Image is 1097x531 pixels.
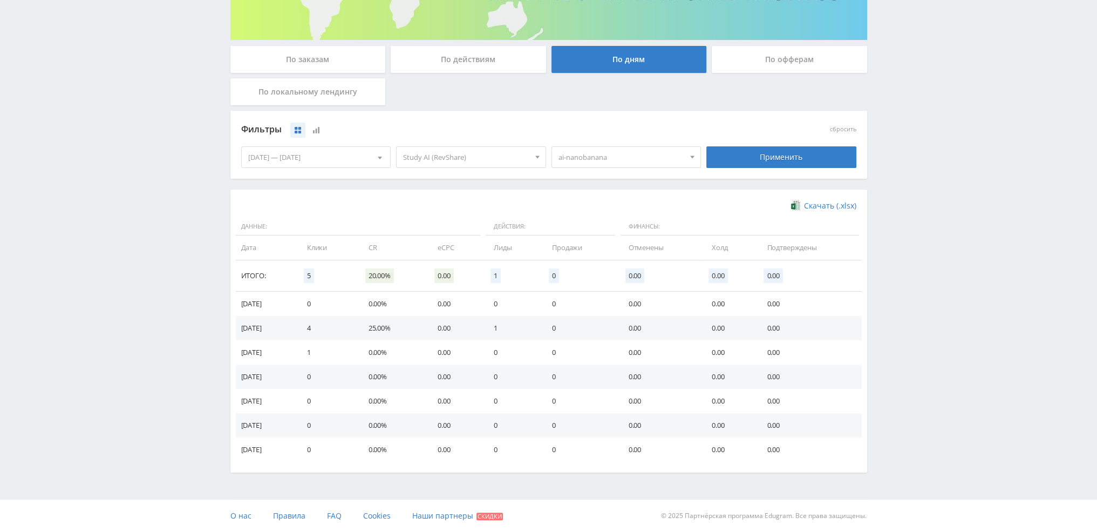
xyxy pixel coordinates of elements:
[358,413,427,438] td: 0.00%
[756,438,861,462] td: 0.00
[363,510,391,521] span: Cookies
[483,236,541,260] td: Лиды
[358,340,427,365] td: 0.00%
[541,316,617,340] td: 0
[558,147,685,167] span: ai-nanobanana
[483,438,541,462] td: 0
[427,438,483,462] td: 0.00
[241,122,701,138] div: Фильтры
[358,236,427,260] td: CR
[708,268,727,283] span: 0.00
[483,316,541,340] td: 1
[236,236,296,260] td: Дата
[804,201,856,210] span: Скачать (.xlsx)
[296,389,358,413] td: 0
[756,389,861,413] td: 0.00
[756,340,861,365] td: 0.00
[756,413,861,438] td: 0.00
[621,218,859,236] span: Финансы:
[618,389,701,413] td: 0.00
[427,340,483,365] td: 0.00
[296,292,358,316] td: 0
[486,218,615,236] span: Действия:
[701,413,756,438] td: 0.00
[427,236,483,260] td: eCPC
[756,316,861,340] td: 0.00
[712,46,867,73] div: По офферам
[483,413,541,438] td: 0
[296,316,358,340] td: 4
[427,365,483,389] td: 0.00
[756,365,861,389] td: 0.00
[236,218,480,236] span: Данные:
[483,340,541,365] td: 0
[296,438,358,462] td: 0
[230,510,251,521] span: О нас
[618,413,701,438] td: 0.00
[391,46,546,73] div: По действиям
[618,316,701,340] td: 0.00
[304,268,314,283] span: 5
[791,200,800,211] img: xlsx
[701,438,756,462] td: 0.00
[236,260,296,292] td: Итого:
[549,268,559,283] span: 0
[706,146,856,168] div: Применить
[296,236,358,260] td: Клики
[230,78,386,105] div: По локальному лендингу
[358,438,427,462] td: 0.00%
[236,292,296,316] td: [DATE]
[358,316,427,340] td: 25.00%
[541,413,617,438] td: 0
[701,292,756,316] td: 0.00
[296,365,358,389] td: 0
[273,510,305,521] span: Правила
[296,413,358,438] td: 0
[483,292,541,316] td: 0
[327,510,342,521] span: FAQ
[618,438,701,462] td: 0.00
[427,413,483,438] td: 0.00
[236,438,296,462] td: [DATE]
[764,268,782,283] span: 0.00
[541,438,617,462] td: 0
[756,292,861,316] td: 0.00
[701,340,756,365] td: 0.00
[483,365,541,389] td: 0
[541,292,617,316] td: 0
[403,147,529,167] span: Study AI (RevShare)
[434,268,453,283] span: 0.00
[490,268,501,283] span: 1
[236,340,296,365] td: [DATE]
[476,513,503,520] span: Скидки
[236,365,296,389] td: [DATE]
[236,413,296,438] td: [DATE]
[551,46,707,73] div: По дням
[618,340,701,365] td: 0.00
[701,316,756,340] td: 0.00
[358,365,427,389] td: 0.00%
[236,316,296,340] td: [DATE]
[296,340,358,365] td: 1
[756,236,861,260] td: Подтверждены
[358,389,427,413] td: 0.00%
[427,389,483,413] td: 0.00
[618,365,701,389] td: 0.00
[427,292,483,316] td: 0.00
[358,292,427,316] td: 0.00%
[427,316,483,340] td: 0.00
[230,46,386,73] div: По заказам
[412,510,473,521] span: Наши партнеры
[625,268,644,283] span: 0.00
[618,292,701,316] td: 0.00
[541,340,617,365] td: 0
[541,365,617,389] td: 0
[365,268,394,283] span: 20.00%
[701,365,756,389] td: 0.00
[541,389,617,413] td: 0
[701,389,756,413] td: 0.00
[830,126,856,133] button: сбросить
[236,389,296,413] td: [DATE]
[791,200,856,211] a: Скачать (.xlsx)
[242,147,391,167] div: [DATE] — [DATE]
